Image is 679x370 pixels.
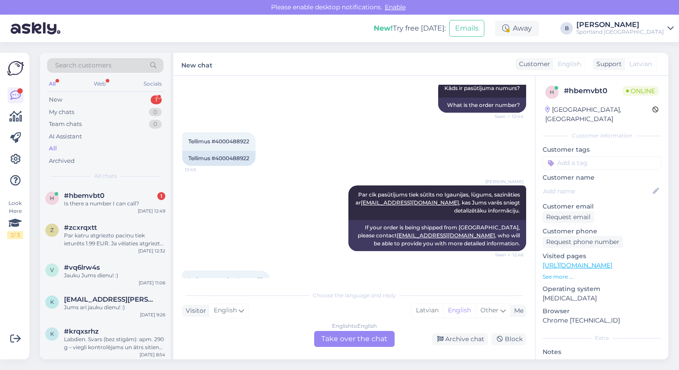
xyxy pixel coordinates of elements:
[64,192,104,200] span: #hbemvbt0
[92,78,108,90] div: Web
[543,202,661,211] p: Customer email
[151,95,162,104] div: 1
[495,20,539,36] div: Away
[550,89,554,95] span: h
[49,120,82,129] div: Team chats
[64,264,100,272] span: #vq6lrw4s
[543,316,661,325] p: Chrome [TECHNICAL_ID]
[181,58,212,70] label: New chat
[50,195,54,201] span: h
[64,295,156,303] span: kristaps.srenks@gmail.com
[374,24,393,32] b: New!
[49,132,82,141] div: AI Assistant
[576,21,674,35] a: [PERSON_NAME]Sportland [GEOGRAPHIC_DATA]
[47,78,57,90] div: All
[332,322,377,330] div: English to English
[543,173,661,182] p: Customer name
[515,59,550,69] div: Customer
[149,120,162,129] div: 0
[543,156,661,169] input: Add a tag
[94,172,117,180] span: All chats
[142,78,164,90] div: Socials
[50,331,54,337] span: k
[490,252,523,258] span: Seen ✓ 12:46
[543,132,661,140] div: Customer information
[50,227,54,233] span: z
[64,232,165,248] div: Par katru atgriezto paciņu tiek ieturēts 1.99 EUR. Ja vēlaties atgriezt visas preces, kas tika sū...
[543,307,661,316] p: Browser
[490,113,523,120] span: Seen ✓ 12:44
[543,236,623,248] div: Request phone number
[348,220,526,251] div: If your order is being shipped from [GEOGRAPHIC_DATA], please contact , who will be able to provi...
[138,208,165,214] div: [DATE] 12:49
[64,327,99,335] span: #krqxsrhz
[543,261,612,269] a: [URL][DOMAIN_NAME]
[49,95,62,104] div: New
[64,272,165,279] div: Jauku Jums dienu! :)
[64,303,165,311] div: Jums arī jauku dienu! :)
[182,291,526,299] div: Choose the language and reply
[64,224,97,232] span: #zcxrqxtt
[623,86,659,96] span: Online
[543,252,661,261] p: Visited pages
[7,60,24,77] img: Askly Logo
[140,351,165,358] div: [DATE] 8:54
[543,284,661,294] p: Operating system
[411,304,443,317] div: Latvian
[543,273,661,281] p: See more ...
[480,306,499,314] span: Other
[55,61,112,70] span: Search customers
[491,333,526,345] div: Block
[432,333,488,345] div: Archive chat
[138,248,165,254] div: [DATE] 12:32
[50,267,54,273] span: v
[543,334,661,342] div: Extra
[188,276,264,283] span: Is there a number I can call?
[214,306,237,315] span: English
[188,138,249,145] span: Tellimus #4000488922
[543,145,661,154] p: Customer tags
[593,59,622,69] div: Support
[314,331,395,347] div: Take over the chat
[558,59,581,69] span: English
[139,279,165,286] div: [DATE] 11:06
[49,144,57,153] div: All
[397,232,495,239] a: [EMAIL_ADDRESS][DOMAIN_NAME]
[7,199,23,239] div: Look Here
[543,211,594,223] div: Request email
[49,108,74,117] div: My chats
[185,166,218,173] span: 12:45
[485,178,523,185] span: [PERSON_NAME]
[560,22,573,35] div: B
[511,306,523,315] div: Me
[545,105,652,124] div: [GEOGRAPHIC_DATA], [GEOGRAPHIC_DATA]
[576,21,664,28] div: [PERSON_NAME]
[438,98,526,113] div: What is the order number?
[64,200,165,208] div: Is there a number I can call?
[443,304,475,317] div: English
[543,347,661,357] p: Notes
[7,231,23,239] div: 2 / 3
[543,227,661,236] p: Customer phone
[49,157,75,165] div: Archived
[543,294,661,303] p: [MEDICAL_DATA]
[140,311,165,318] div: [DATE] 9:26
[355,191,521,214] span: Par cik pasūtījums tiek sūtīts no Igaunijas, lūgums, sazināties ar , kas Jums varēs sniegt detali...
[374,23,446,34] div: Try free [DATE]:
[543,186,651,196] input: Add name
[444,85,520,91] span: Kāds ir pasūtījuma numurs?
[64,335,165,351] div: Labdien. Svars (bez stīgām): apm. 290 g – viegli kontrolējams un ātrs sitienos Raketes galvas izm...
[149,108,162,117] div: 0
[50,299,54,305] span: k
[576,28,664,35] div: Sportland [GEOGRAPHIC_DATA]
[382,3,408,11] span: Enable
[361,199,459,206] a: [EMAIL_ADDRESS][DOMAIN_NAME]
[629,59,652,69] span: Latvian
[157,192,165,200] div: 1
[182,151,256,166] div: Tellimus #4000488922
[564,86,623,96] div: # hbemvbt0
[182,306,206,315] div: Visitor
[449,20,484,37] button: Emails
